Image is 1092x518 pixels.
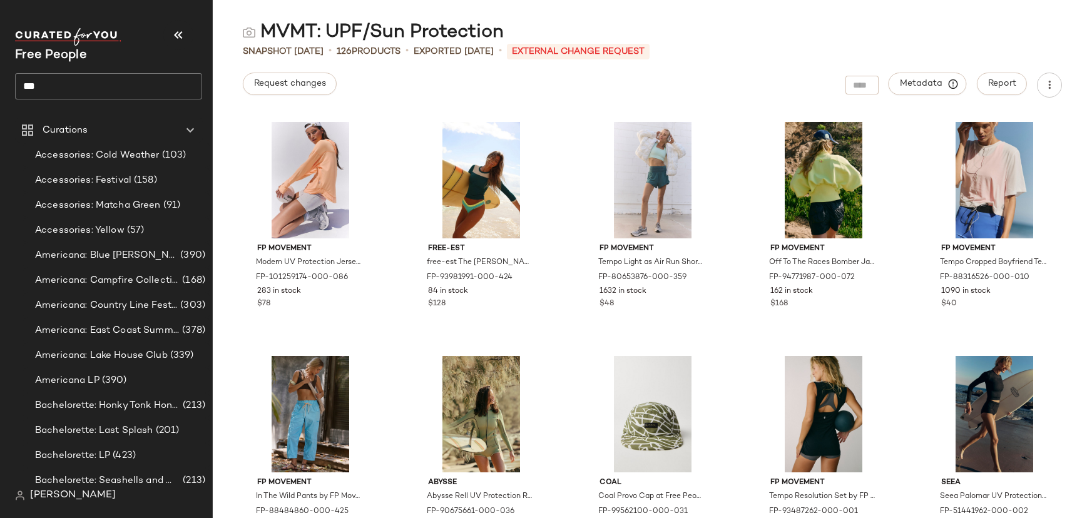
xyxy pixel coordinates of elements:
span: Modern UV Protection Jersey Hoodie by FP Movement at Free People in [GEOGRAPHIC_DATA], Size: M [256,257,362,268]
span: (423) [110,449,136,463]
span: free-est [428,243,534,255]
span: $168 [770,298,788,310]
span: (158) [131,173,157,188]
span: FP-99562100-000-031 [598,506,688,517]
span: (213) [180,474,205,488]
span: free-est The [PERSON_NAME] Top at Free People in Blue, Size: XL [427,257,533,268]
img: 99562100_031_b [589,356,716,472]
span: Seea Palomar UV Protection Crop Top Rashguard at Free People in Black, Size: L [940,491,1046,502]
span: (339) [168,348,194,363]
img: 93981991_424_a [418,122,544,238]
span: FP Movement [600,243,706,255]
span: FP-93487262-000-001 [769,506,858,517]
button: Report [977,73,1027,95]
span: • [329,44,332,59]
span: Bachelorette: Honky Tonk Honey [35,399,180,413]
span: [PERSON_NAME] [30,488,116,503]
span: Americana: Lake House Club [35,348,168,363]
span: 126 [337,47,352,56]
span: Coal Provo Cap at Free People in [GEOGRAPHIC_DATA] [598,491,705,502]
span: Curations [43,123,88,138]
span: Accessories: Matcha Green [35,198,161,213]
span: FP-90675661-000-036 [427,506,514,517]
span: Tempo Light as Air Run Shorts by FP Movement at Free People in Green, Size: S [598,257,705,268]
span: In The Wild Pants by FP Movement at Free People in Blue, Size: S [256,491,362,502]
img: 88484860_425_a [247,356,374,472]
span: Coal [600,477,706,489]
span: Accessories: Yellow [35,223,125,238]
span: Accessories: Festival [35,173,131,188]
span: FP Movement [257,477,364,489]
button: Metadata [889,73,967,95]
span: FP-88484860-000-425 [256,506,349,517]
span: Bachelorette: Last Splash [35,424,153,438]
span: (168) [180,273,205,288]
span: (378) [180,323,205,338]
img: cfy_white_logo.C9jOOHJF.svg [15,28,121,46]
span: (57) [125,223,145,238]
button: Request changes [243,73,337,95]
span: FP Movement [257,243,364,255]
span: (213) [180,399,205,413]
div: Products [337,45,401,58]
span: $40 [941,298,957,310]
span: Americana: Blue [PERSON_NAME] Baby [35,248,178,263]
span: FP-101259174-000-086 [256,272,348,283]
span: Metadata [899,78,956,89]
img: 51441962_002_d [931,356,1058,472]
span: FP Movement [770,477,877,489]
span: Americana: Country Line Festival [35,298,178,313]
span: Americana: East Coast Summer [35,323,180,338]
img: svg%3e [15,490,25,500]
p: Exported [DATE] [414,45,494,58]
img: 93487262_001_b [760,356,887,472]
span: Bachelorette: LP [35,449,110,463]
span: Bachelorette: Seashells and Wedding Bells [35,474,180,488]
span: Snapshot [DATE] [243,45,324,58]
span: (201) [153,424,180,438]
span: Off To The Races Bomber Jacket by FP Movement at Free People in Yellow, Size: XS [769,257,875,268]
span: Tempo Resolution Set by FP Movement at Free People in Black, Size: XL [769,491,875,502]
span: • [499,44,502,59]
span: FP Movement [941,243,1048,255]
span: 84 in stock [428,286,468,297]
img: svg%3e [243,26,255,39]
span: Seea [941,477,1048,489]
span: $128 [428,298,446,310]
span: $78 [257,298,270,310]
span: FP-80653876-000-359 [598,272,686,283]
img: 94771987_072_b [760,122,887,238]
span: Request changes [253,79,326,89]
span: Accessories: Cold Weather [35,148,160,163]
span: • [406,44,409,59]
span: (390) [100,373,127,388]
img: 90675661_036_c [418,356,544,472]
span: Abysse Rell UV Protection Rash Guard Top at Free People in [GEOGRAPHIC_DATA], Size: L [427,491,533,502]
p: External Change Request [507,44,650,59]
span: (103) [160,148,186,163]
span: FP-51441962-000-002 [940,506,1028,517]
span: FP Movement [770,243,877,255]
span: FP-94771987-000-072 [769,272,855,283]
span: Report [987,79,1016,89]
span: (91) [161,198,181,213]
span: 283 in stock [257,286,301,297]
span: Tempo Cropped Boyfriend Tee by FP Movement at Free People in White, Size: M [940,257,1046,268]
span: (390) [178,248,205,263]
span: 1632 in stock [600,286,646,297]
span: (303) [178,298,205,313]
span: Americana: Campfire Collective [35,273,180,288]
span: $48 [600,298,614,310]
span: Americana LP [35,373,100,388]
img: 80653876_359_a [589,122,716,238]
span: FP-88316526-000-010 [940,272,1029,283]
img: 88316526_010_a [931,122,1058,238]
div: MVMT: UPF/Sun Protection [243,20,504,45]
img: 101259174_086_c [247,122,374,238]
span: 1090 in stock [941,286,991,297]
span: Abysse [428,477,534,489]
span: FP-93981991-000-424 [427,272,513,283]
span: Current Company Name [15,49,87,62]
span: 162 in stock [770,286,813,297]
